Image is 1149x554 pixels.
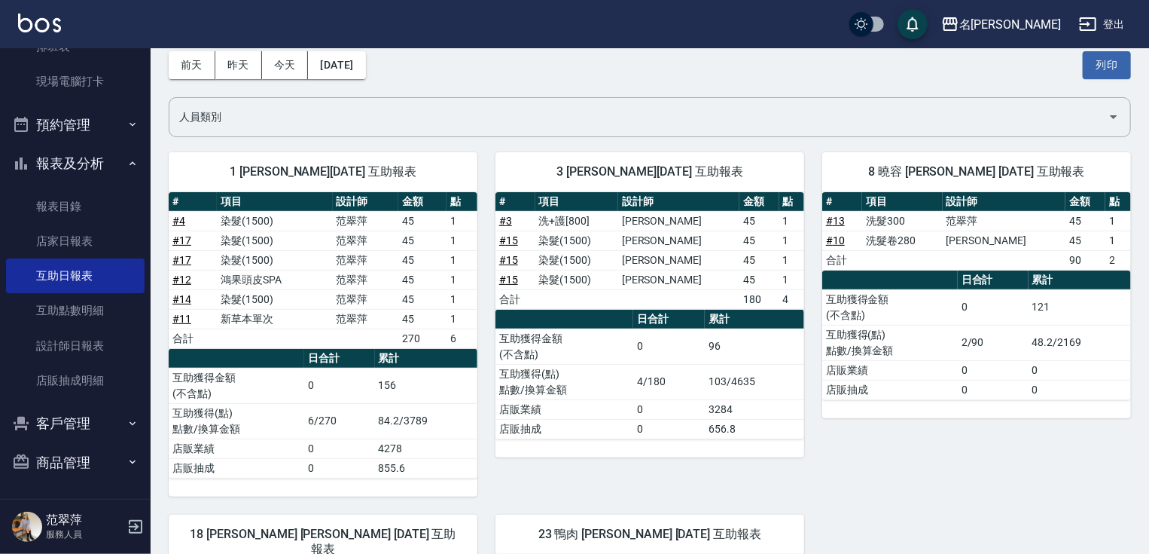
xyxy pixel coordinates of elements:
button: 商品管理 [6,443,145,482]
td: [PERSON_NAME] [618,270,739,289]
td: 45 [398,211,446,231]
a: #15 [499,254,518,266]
h5: 范翠萍 [46,513,123,528]
a: 互助點數明細 [6,293,145,328]
p: 服務人員 [46,528,123,541]
th: 累計 [375,349,477,369]
th: 點 [1105,192,1131,212]
td: 1 [446,231,477,250]
td: 0 [1029,360,1131,380]
td: 1 [779,250,804,270]
td: 45 [1065,211,1105,231]
td: 45 [739,250,779,270]
a: 設計師日報表 [6,329,145,363]
td: 4 [779,289,804,309]
td: 1 [779,270,804,289]
td: 45 [398,250,446,270]
a: #15 [499,234,518,246]
td: 45 [398,289,446,309]
a: #3 [499,215,512,227]
td: 6/270 [304,403,375,439]
button: 名[PERSON_NAME] [935,9,1067,40]
td: 2 [1105,250,1131,270]
td: 156 [375,368,477,403]
td: 染髮(1500) [217,211,332,231]
td: 270 [398,329,446,348]
td: 洗+護[800] [535,211,618,231]
img: Person [12,512,42,542]
th: 項目 [862,192,942,212]
input: 人員名稱 [175,104,1102,130]
th: 金額 [398,192,446,212]
td: 店販抽成 [822,380,958,399]
td: 45 [739,270,779,289]
td: 互助獲得金額 (不含點) [822,289,958,325]
a: 店販抽成明細 [6,363,145,398]
td: 45 [1065,231,1105,250]
td: 84.2/3789 [375,403,477,439]
button: 客戶管理 [6,404,145,443]
td: 6 [446,329,477,348]
button: 昨天 [215,51,262,79]
td: 范翠萍 [943,211,1065,231]
td: 3284 [705,399,804,419]
td: 洗髮300 [862,211,942,231]
td: 0 [304,439,375,458]
button: 列印 [1083,51,1131,79]
th: 設計師 [618,192,739,212]
td: 1 [1105,211,1131,231]
button: 今天 [262,51,309,79]
button: Open [1102,105,1126,129]
td: 互助獲得金額 (不含點) [169,368,304,403]
span: 3 [PERSON_NAME][DATE] 互助報表 [514,164,786,179]
td: 互助獲得金額 (不含點) [495,329,633,364]
td: 鴻果頭皮SPA [217,270,332,289]
td: 855.6 [375,458,477,478]
td: 0 [958,380,1029,399]
button: 報表及分析 [6,144,145,183]
a: #15 [499,274,518,286]
td: 合計 [169,329,217,348]
table: a dense table [495,192,804,310]
td: 1 [1105,231,1131,250]
td: 1 [446,289,477,309]
a: #11 [172,313,191,325]
td: 0 [633,419,705,439]
td: 1 [446,309,477,329]
td: 45 [739,231,779,250]
td: 范翠萍 [333,250,399,270]
td: 0 [633,329,705,364]
td: 范翠萍 [333,309,399,329]
td: 0 [304,368,375,403]
td: 合計 [822,250,862,270]
th: # [822,192,862,212]
td: 店販業績 [495,399,633,419]
td: 48.2/2169 [1029,325,1131,360]
td: 互助獲得(點) 點數/換算金額 [169,403,304,439]
td: 染髮(1500) [535,231,618,250]
div: 名[PERSON_NAME] [959,15,1061,34]
th: 項目 [535,192,618,212]
td: 新草本單次 [217,309,332,329]
td: 范翠萍 [333,211,399,231]
td: 互助獲得(點) 點數/換算金額 [495,364,633,399]
td: 4278 [375,439,477,458]
td: [PERSON_NAME] [943,231,1065,250]
td: 0 [633,399,705,419]
td: 90 [1065,250,1105,270]
table: a dense table [822,192,1131,271]
a: 報表目錄 [6,189,145,224]
td: 范翠萍 [333,231,399,250]
a: #14 [172,293,191,305]
td: 103/4635 [705,364,804,399]
table: a dense table [169,192,477,349]
td: 洗髮卷280 [862,231,942,250]
th: 設計師 [943,192,1065,212]
td: 范翠萍 [333,270,399,289]
table: a dense table [495,310,804,439]
th: 點 [779,192,804,212]
td: 1 [779,231,804,250]
span: 1 [PERSON_NAME][DATE] 互助報表 [187,164,459,179]
td: 染髮(1500) [217,231,332,250]
th: 金額 [739,192,779,212]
